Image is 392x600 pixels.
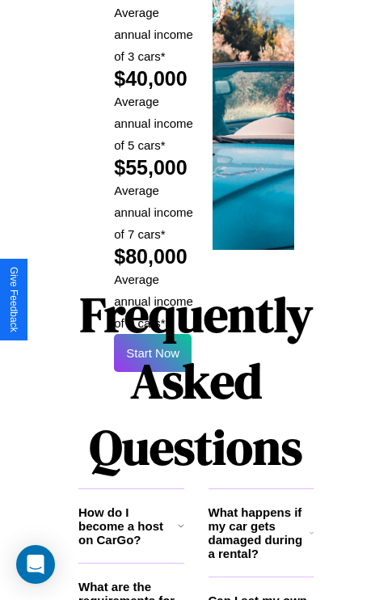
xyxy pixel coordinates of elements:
div: Give Feedback [8,267,19,332]
h3: How do I become a host on CarGo? [78,505,178,547]
h2: $40,000 [114,67,196,91]
h1: Frequently Asked Questions [78,273,314,488]
div: Open Intercom Messenger [16,545,55,584]
button: Start Now [114,334,192,372]
p: Average annual income of 5 cars* [114,91,196,156]
p: Average annual income of 3 cars* [114,2,196,67]
p: Average annual income of 7 cars* [114,180,196,245]
h3: What happens if my car gets damaged during a rental? [209,505,310,560]
h2: $80,000 [114,245,196,268]
p: Average annual income of 9 cars* [114,268,196,334]
h2: $55,000 [114,156,196,180]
